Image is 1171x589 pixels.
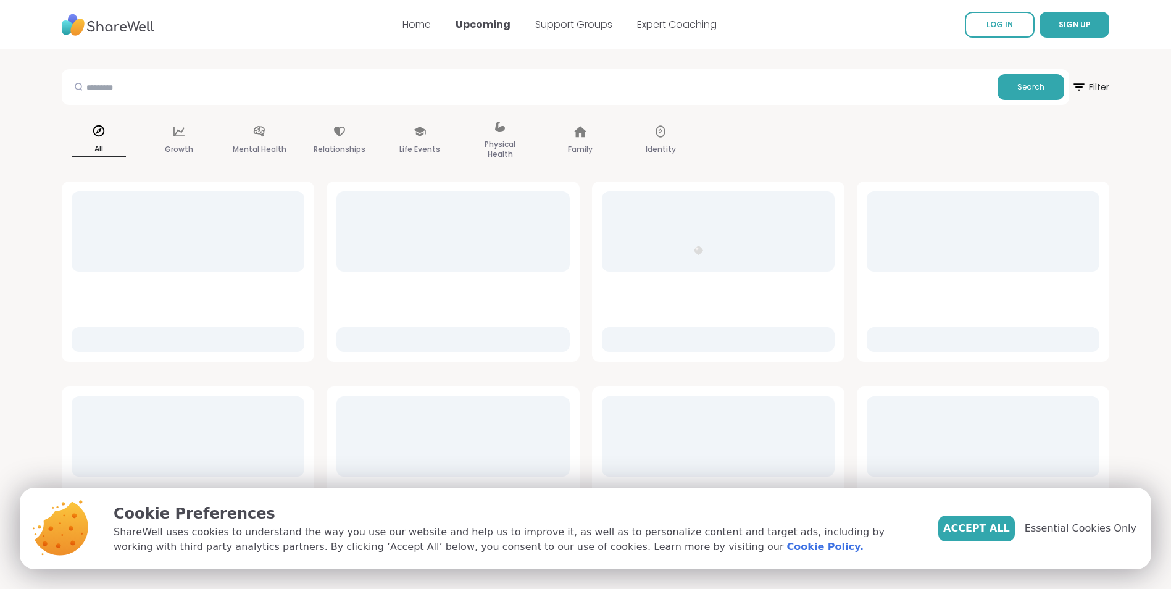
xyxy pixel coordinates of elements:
[938,516,1015,541] button: Accept All
[943,521,1010,536] span: Accept All
[165,142,193,157] p: Growth
[1017,81,1044,93] span: Search
[72,141,126,157] p: All
[568,142,593,157] p: Family
[637,17,717,31] a: Expert Coaching
[114,525,919,554] p: ShareWell uses cookies to understand the way you use our website and help us to improve it, as we...
[965,12,1035,38] a: LOG IN
[998,74,1064,100] button: Search
[399,142,440,157] p: Life Events
[1040,12,1109,38] button: SIGN UP
[986,19,1013,30] span: LOG IN
[646,142,676,157] p: Identity
[1025,521,1136,536] span: Essential Cookies Only
[314,142,365,157] p: Relationships
[535,17,612,31] a: Support Groups
[473,137,527,162] p: Physical Health
[1072,72,1109,102] span: Filter
[114,503,919,525] p: Cookie Preferences
[1072,69,1109,105] button: Filter
[402,17,431,31] a: Home
[62,8,154,42] img: ShareWell Nav Logo
[456,17,510,31] a: Upcoming
[1059,19,1091,30] span: SIGN UP
[787,540,864,554] a: Cookie Policy.
[233,142,286,157] p: Mental Health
